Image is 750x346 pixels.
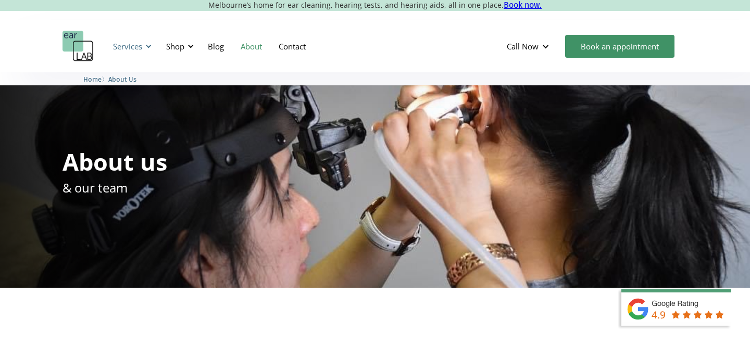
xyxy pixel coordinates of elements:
[507,41,539,52] div: Call Now
[270,31,314,61] a: Contact
[83,74,102,84] a: Home
[63,178,128,197] p: & our team
[232,31,270,61] a: About
[108,75,136,83] span: About Us
[166,41,184,52] div: Shop
[107,31,155,62] div: Services
[113,41,142,52] div: Services
[498,31,560,62] div: Call Now
[63,31,94,62] a: home
[565,35,674,58] a: Book an appointment
[63,150,167,173] h1: About us
[199,31,232,61] a: Blog
[83,75,102,83] span: Home
[83,74,108,85] li: 〉
[108,74,136,84] a: About Us
[160,31,197,62] div: Shop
